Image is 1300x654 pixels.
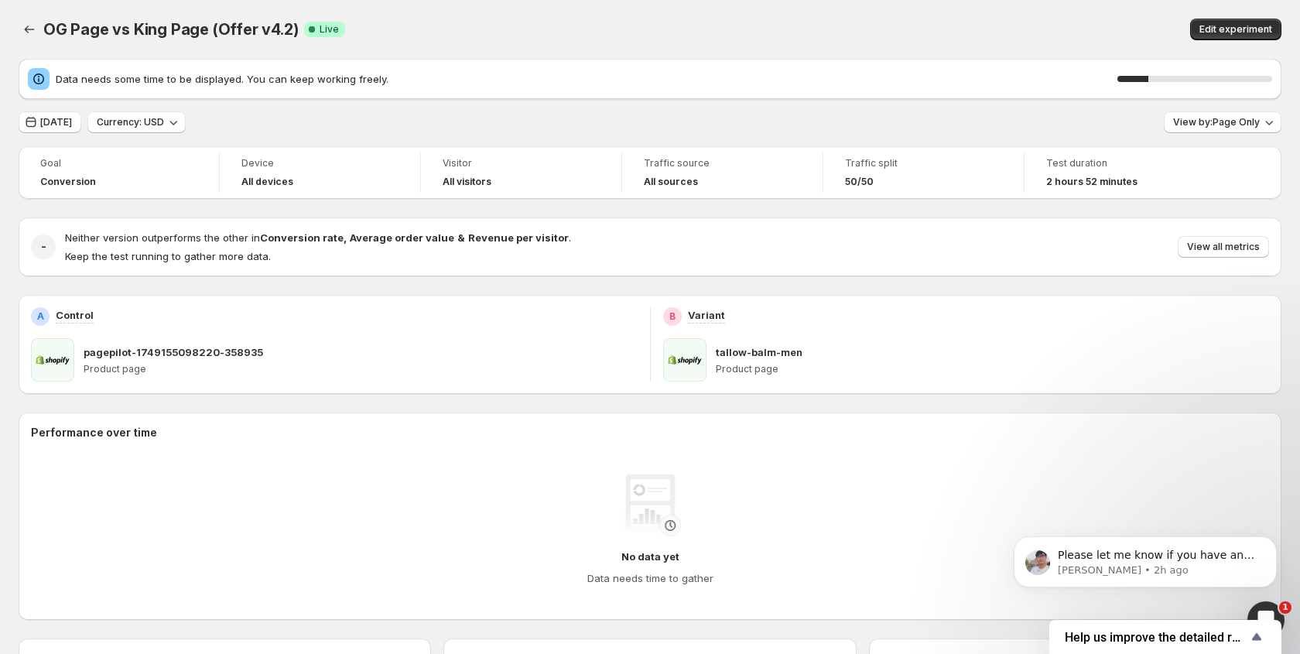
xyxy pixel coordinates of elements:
span: Neither version outperforms the other in . [65,231,571,244]
span: Data needs some time to be displayed. You can keep working freely. [56,71,1117,87]
h2: Performance over time [31,425,1269,440]
span: Keep the test running to gather more data. [65,250,271,262]
h2: B [669,310,676,323]
button: View by:Page Only [1164,111,1281,133]
p: Variant [688,307,725,323]
p: Control [56,307,94,323]
a: Traffic sourceAll sources [644,156,801,190]
a: GoalConversion [40,156,197,190]
span: OG Page vs King Page (Offer v4.2) [43,20,298,39]
a: DeviceAll devices [241,156,399,190]
span: Edit experiment [1199,23,1272,36]
strong: , [344,231,347,244]
h4: All visitors [443,176,491,188]
button: Show survey - Help us improve the detailed report for A/B campaigns [1065,628,1266,646]
h2: - [41,239,46,255]
a: Test duration2 hours 52 minutes [1046,156,1204,190]
span: View all metrics [1187,241,1260,253]
strong: Revenue per visitor [468,231,569,244]
span: View by: Page Only [1173,116,1260,128]
span: Conversion [40,176,96,188]
span: [DATE] [40,116,72,128]
iframe: Intercom live chat [1247,601,1285,639]
span: 1 [1279,601,1291,614]
span: Test duration [1046,157,1204,169]
span: Traffic split [845,157,1002,169]
span: Currency: USD [97,116,164,128]
button: Currency: USD [87,111,186,133]
a: Traffic split50/50 [845,156,1002,190]
h4: All sources [644,176,698,188]
span: Help us improve the detailed report for A/B campaigns [1065,630,1247,645]
p: pagepilot-1749155098220-358935 [84,344,263,360]
button: [DATE] [19,111,81,133]
span: 50/50 [845,176,874,188]
img: pagepilot-1749155098220-358935 [31,338,74,382]
img: No data yet [619,474,681,536]
button: Back [19,19,40,40]
span: 2 hours 52 minutes [1046,176,1137,188]
h4: No data yet [621,549,679,564]
strong: Conversion rate [260,231,344,244]
strong: & [457,231,465,244]
p: Product page [84,363,638,375]
p: Product page [716,363,1270,375]
span: Traffic source [644,157,801,169]
button: Edit experiment [1190,19,1281,40]
span: Device [241,157,399,169]
iframe: Intercom notifications message [990,504,1300,612]
button: View all metrics [1178,236,1269,258]
strong: Average order value [350,231,454,244]
h4: Data needs time to gather [587,570,713,586]
img: tallow-balm-men [663,338,706,382]
span: Live [320,23,339,36]
h4: All devices [241,176,293,188]
a: VisitorAll visitors [443,156,600,190]
h2: A [37,310,44,323]
p: tallow-balm-men [716,344,802,360]
span: Goal [40,157,197,169]
span: Visitor [443,157,600,169]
